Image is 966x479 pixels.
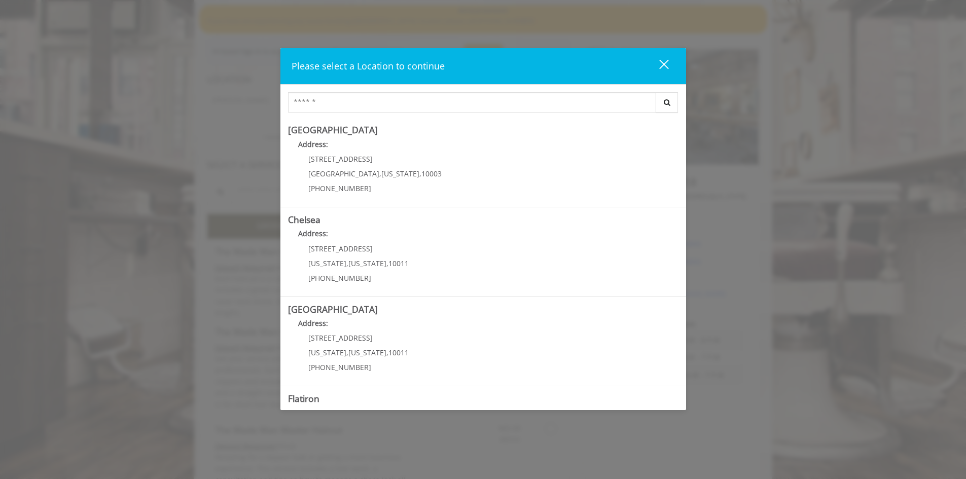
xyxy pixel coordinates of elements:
[308,273,371,283] span: [PHONE_NUMBER]
[640,56,675,77] button: close dialog
[308,169,379,178] span: [GEOGRAPHIC_DATA]
[288,303,378,315] b: [GEOGRAPHIC_DATA]
[308,333,373,343] span: [STREET_ADDRESS]
[298,229,328,238] b: Address:
[308,259,346,268] span: [US_STATE]
[421,169,442,178] span: 10003
[288,392,319,404] b: Flatiron
[288,213,320,226] b: Chelsea
[308,244,373,253] span: [STREET_ADDRESS]
[346,348,348,357] span: ,
[292,60,445,72] span: Please select a Location to continue
[386,348,388,357] span: ,
[308,183,371,193] span: [PHONE_NUMBER]
[648,59,668,74] div: close dialog
[308,348,346,357] span: [US_STATE]
[381,169,419,178] span: [US_STATE]
[298,139,328,149] b: Address:
[288,124,378,136] b: [GEOGRAPHIC_DATA]
[308,362,371,372] span: [PHONE_NUMBER]
[298,318,328,328] b: Address:
[419,169,421,178] span: ,
[388,348,409,357] span: 10011
[348,348,386,357] span: [US_STATE]
[308,154,373,164] span: [STREET_ADDRESS]
[288,92,656,113] input: Search Center
[288,92,678,118] div: Center Select
[379,169,381,178] span: ,
[346,259,348,268] span: ,
[388,259,409,268] span: 10011
[348,259,386,268] span: [US_STATE]
[386,259,388,268] span: ,
[661,99,673,106] i: Search button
